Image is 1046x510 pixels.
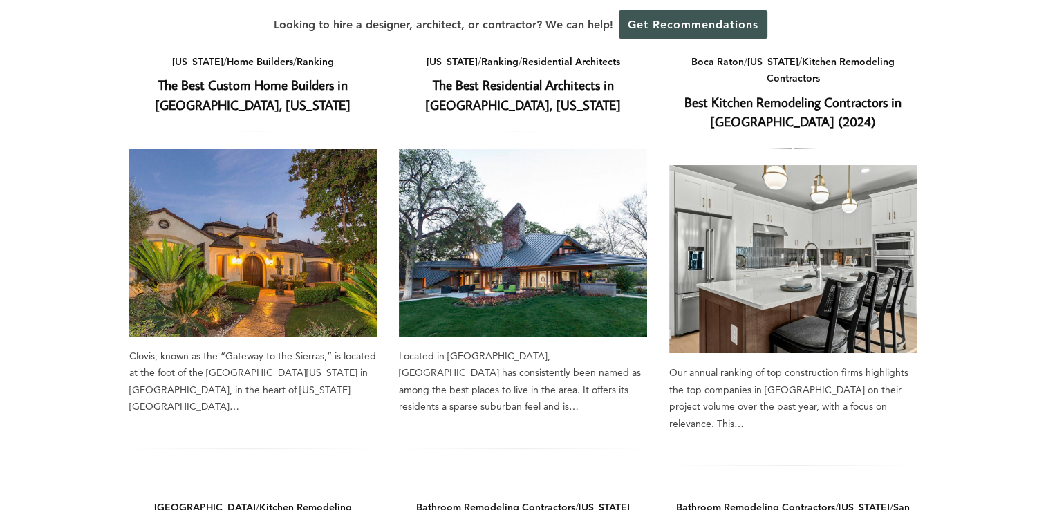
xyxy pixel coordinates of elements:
a: The Best Custom Home Builders in [GEOGRAPHIC_DATA], [US_STATE] [129,149,377,337]
a: Best Kitchen Remodeling Contractors in [GEOGRAPHIC_DATA] (2024) [669,165,917,353]
a: The Best Residential Architects in [GEOGRAPHIC_DATA], [US_STATE] [399,149,647,337]
a: Ranking [297,55,334,68]
a: The Best Custom Home Builders in [GEOGRAPHIC_DATA], [US_STATE] [155,76,351,113]
a: Residential Architects [521,55,619,68]
a: Best Kitchen Remodeling Contractors in [GEOGRAPHIC_DATA] (2024) [684,93,902,131]
div: / / [129,53,377,70]
div: Our annual ranking of top construction firms highlights the top companies in [GEOGRAPHIC_DATA] on... [669,364,917,432]
a: The Best Residential Architects in [GEOGRAPHIC_DATA], [US_STATE] [425,76,621,113]
a: Ranking [480,55,518,68]
div: / / [399,53,647,70]
a: [US_STATE] [747,55,798,68]
a: [US_STATE] [172,55,223,68]
div: Located in [GEOGRAPHIC_DATA], [GEOGRAPHIC_DATA] has consistently been named as among the best pla... [399,348,647,415]
a: Home Builders [227,55,293,68]
a: [US_STATE] [426,55,477,68]
a: Boca Raton [691,55,744,68]
a: Kitchen Remodeling Contractors [767,55,895,85]
div: / / [669,53,917,87]
a: Get Recommendations [619,10,767,39]
div: Clovis, known as the “Gateway to the Sierras,” is located at the foot of the [GEOGRAPHIC_DATA][US... [129,348,377,415]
